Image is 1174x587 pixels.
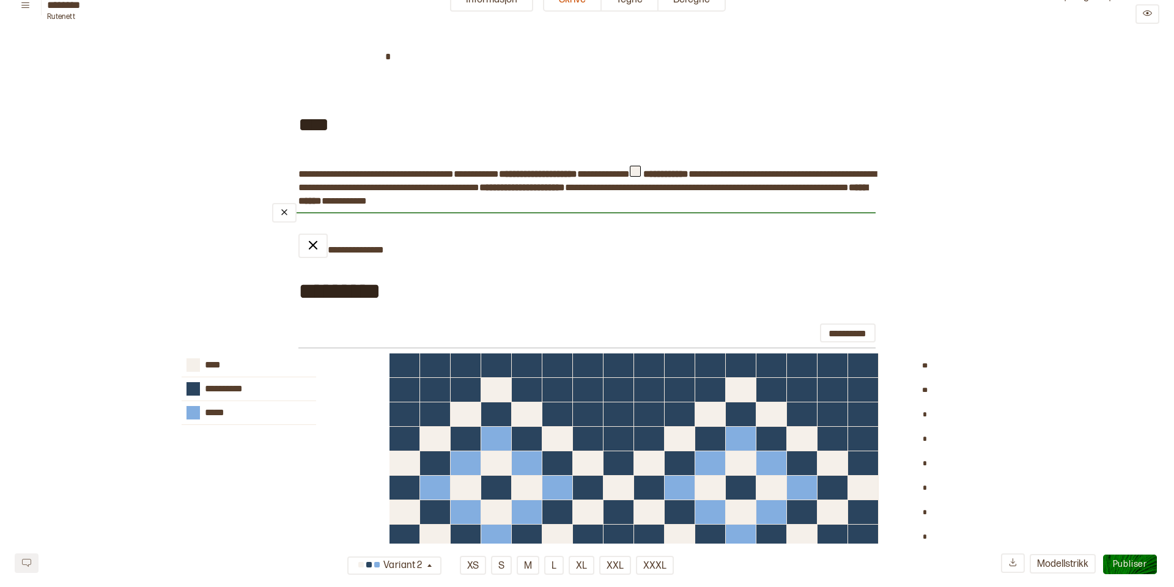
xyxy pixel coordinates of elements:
div: Variant 2 [355,556,425,576]
svg: Preview [1143,9,1152,18]
button: M [517,556,539,575]
button: Modellstrikk [1030,554,1096,574]
button: XL [569,556,594,575]
span: Publiser [1113,559,1147,569]
button: XXL [599,556,631,575]
button: Publiser [1103,555,1157,574]
button: XXXL [636,556,674,575]
button: Variant 2 [347,556,441,575]
button: Preview [1135,4,1159,24]
button: L [544,556,564,575]
a: Preview [1135,9,1159,21]
button: XS [460,556,486,575]
button: S [491,556,512,575]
